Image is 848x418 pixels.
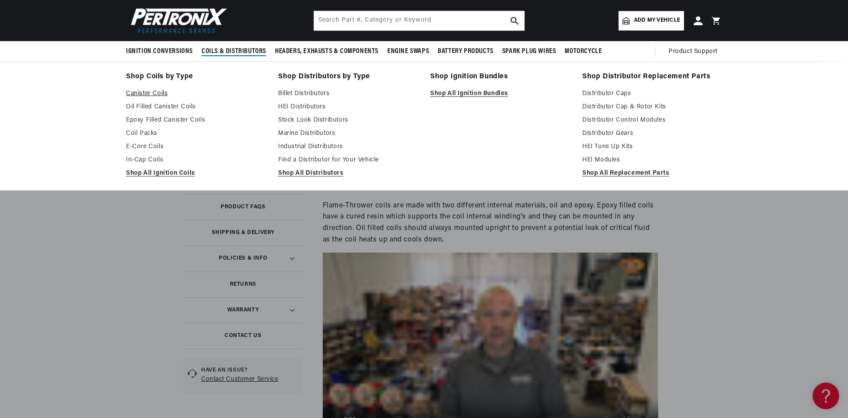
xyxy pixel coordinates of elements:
[560,41,606,62] summary: Motorcycle
[201,367,298,374] span: Have an issue?
[221,205,265,209] h3: Product FAQs
[430,88,570,99] a: Shop All Ignition Bundles
[505,11,524,31] button: search button
[582,102,722,112] a: Distributor Cap & Rotor Kits
[225,334,261,338] h3: Contact Us
[183,297,303,323] summary: Warranty
[183,220,303,245] a: Shipping & Delivery
[126,115,266,126] a: Epoxy Filled Canister Coils
[278,155,418,165] a: Find a Distributor for Your Vehicle
[201,374,298,385] a: Contact Customer Service
[582,128,722,139] a: Distributor Gears
[582,71,722,83] a: Shop Distributor Replacement Parts
[438,47,493,56] span: Battery Products
[126,88,266,99] a: Canister Coils
[433,41,498,62] summary: Battery Products
[278,128,418,139] a: Marine Distributors
[183,245,303,271] summary: Policies & Info
[183,272,303,297] a: Returns
[126,128,266,139] a: Coil Packs
[387,47,429,56] span: Engine Swaps
[634,16,680,25] span: Add my vehicle
[582,155,722,165] a: HEI Modules
[271,41,383,62] summary: Headers, Exhausts & Components
[126,142,266,152] a: E-Core Coils
[202,47,266,56] span: Coils & Distributors
[565,47,602,56] span: Motorcycle
[183,323,303,349] a: Contact Us
[278,115,418,126] a: Stock Look Distributors
[582,88,722,99] a: Distributor Caps
[126,47,193,56] span: Ignition Conversions
[278,88,418,99] a: Billet Distributors
[498,41,561,62] summary: Spark Plug Wires
[582,115,722,126] a: Distributor Control Modules
[668,47,718,57] span: Product Support
[219,256,267,261] h3: Policies & Info
[430,71,570,83] a: Shop Ignition Bundles
[126,71,266,83] a: Shop Coils by Type
[126,102,266,112] a: Oil Filled Canister Coils
[582,142,722,152] a: HEI Tune Up Kits
[668,41,722,62] summary: Product Support
[126,155,266,165] a: In-Cap Coils
[126,41,197,62] summary: Ignition Conversions
[275,47,378,56] span: Headers, Exhausts & Components
[212,230,275,235] h3: Shipping & Delivery
[227,308,259,312] h3: Warranty
[314,11,524,31] input: Search Part #, Category or Keyword
[183,194,303,220] a: Product FAQs
[278,102,418,112] a: HEI Distributors
[278,168,418,179] a: Shop All Distributors
[197,41,271,62] summary: Coils & Distributors
[278,71,418,83] a: Shop Distributors by Type
[126,168,266,179] a: Shop All Ignition Coils
[323,200,658,245] p: Flame-Thrower coils are made with two different internal materials, oil and epoxy. Epoxy filled c...
[619,11,684,31] a: Add my vehicle
[126,5,228,36] img: Pertronix
[502,47,556,56] span: Spark Plug Wires
[582,168,722,179] a: Shop All Replacement Parts
[278,142,418,152] a: Industrial Distributors
[383,41,433,62] summary: Engine Swaps
[230,282,256,287] h3: Returns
